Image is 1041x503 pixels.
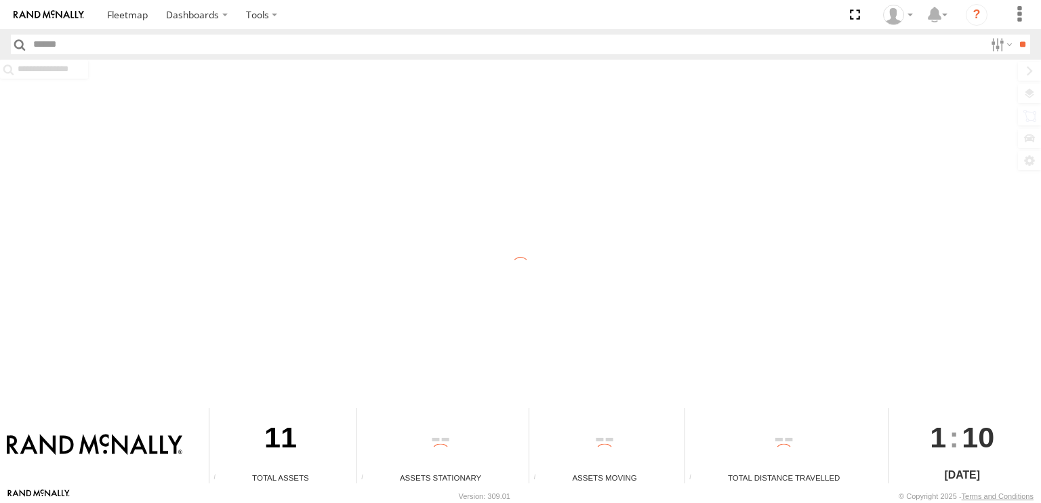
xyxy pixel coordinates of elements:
div: [DATE] [889,467,1036,483]
span: 1 [930,408,946,466]
span: 10 [962,408,994,466]
div: Total number of Enabled Assets [209,473,230,483]
a: Terms and Conditions [962,492,1034,500]
a: Visit our Website [7,489,70,503]
div: Assets Stationary [357,472,524,483]
div: Valeo Dash [878,5,918,25]
img: Rand McNally [7,434,182,457]
label: Search Filter Options [985,35,1015,54]
div: Assets Moving [529,472,679,483]
div: © Copyright 2025 - [899,492,1034,500]
img: rand-logo.svg [14,10,84,20]
div: Total Distance Travelled [685,472,883,483]
div: Version: 309.01 [459,492,510,500]
div: Total number of assets current in transit. [529,473,550,483]
i: ? [966,4,987,26]
div: 11 [209,408,352,472]
div: Total number of assets current stationary. [357,473,377,483]
div: Total Assets [209,472,352,483]
div: Total distance travelled by all assets within specified date range and applied filters [685,473,706,483]
div: : [889,408,1036,466]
